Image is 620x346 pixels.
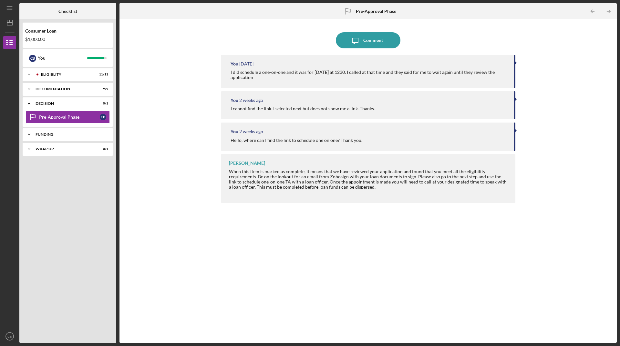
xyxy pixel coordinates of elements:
[25,37,110,42] div: $1,000.00
[7,335,12,338] text: CB
[229,169,509,195] div: When this item is marked as complete, it means that we have reviewed your application and found t...
[29,55,36,62] div: C B
[36,102,92,105] div: Decision
[58,9,77,14] b: Checklist
[100,114,106,120] div: C B
[38,53,87,64] div: You
[231,138,362,143] div: Hello, where can I find the link to schedule one on one? Thank you.
[336,32,400,48] button: Comment
[36,133,105,136] div: Funding
[231,70,507,80] div: I did schedule a one-on-one and it was for [DATE] at 1230. I called at that time and they said fo...
[356,9,396,14] b: Pre-Approval Phase
[363,32,383,48] div: Comment
[97,147,108,151] div: 0 / 1
[26,111,110,124] a: Pre-Approval PhaseCB
[3,330,16,343] button: CB
[239,61,253,66] time: 2025-09-22 20:48
[231,98,238,103] div: You
[231,129,238,134] div: You
[97,73,108,76] div: 11 / 11
[229,161,265,166] div: [PERSON_NAME]
[39,114,100,120] div: Pre-Approval Phase
[36,147,92,151] div: Wrap up
[231,106,375,111] div: I cannot find the link. I selected next but does not show me a link. Thanks.
[25,28,110,34] div: Consumer Loan
[231,61,238,66] div: You
[97,102,108,105] div: 0 / 1
[36,87,92,91] div: Documentation
[97,87,108,91] div: 9 / 9
[239,129,263,134] time: 2025-09-17 19:55
[239,98,263,103] time: 2025-09-18 18:38
[41,73,92,76] div: Eligiblity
